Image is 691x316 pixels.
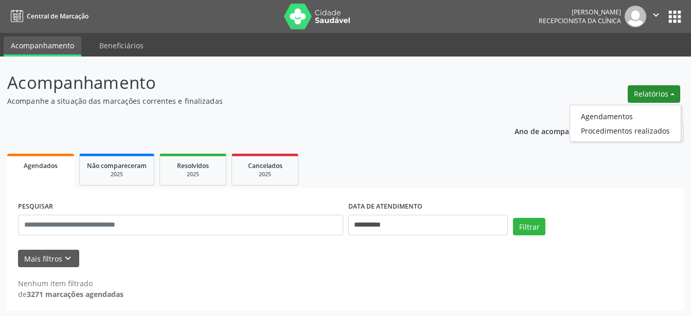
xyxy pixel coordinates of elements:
span: Cancelados [248,161,282,170]
div: 2025 [239,171,291,178]
a: Procedimentos realizados [570,123,681,138]
i: keyboard_arrow_down [62,253,74,264]
p: Acompanhe a situação das marcações correntes e finalizadas [7,96,481,106]
button: Filtrar [513,218,545,235]
button: apps [666,8,684,26]
button: Relatórios [628,85,680,103]
p: Ano de acompanhamento [515,124,606,137]
button: Mais filtroskeyboard_arrow_down [18,250,79,268]
div: 2025 [167,171,219,178]
span: Recepcionista da clínica [539,16,621,25]
a: Agendamentos [570,109,681,123]
span: Central de Marcação [27,12,88,21]
a: Acompanhamento [4,36,81,57]
span: Resolvidos [177,161,209,170]
i:  [650,9,662,21]
label: DATA DE ATENDIMENTO [348,199,422,215]
div: [PERSON_NAME] [539,8,621,16]
button:  [646,6,666,27]
div: de [18,289,123,300]
a: Beneficiários [92,36,151,54]
p: Acompanhamento [7,70,481,96]
span: Agendados [24,161,58,170]
ul: Relatórios [570,105,681,142]
strong: 3271 marcações agendadas [27,289,123,299]
img: img [625,6,646,27]
a: Central de Marcação [7,8,88,25]
div: Nenhum item filtrado [18,278,123,289]
label: PESQUISAR [18,199,53,215]
div: 2025 [87,171,147,178]
span: Não compareceram [87,161,147,170]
